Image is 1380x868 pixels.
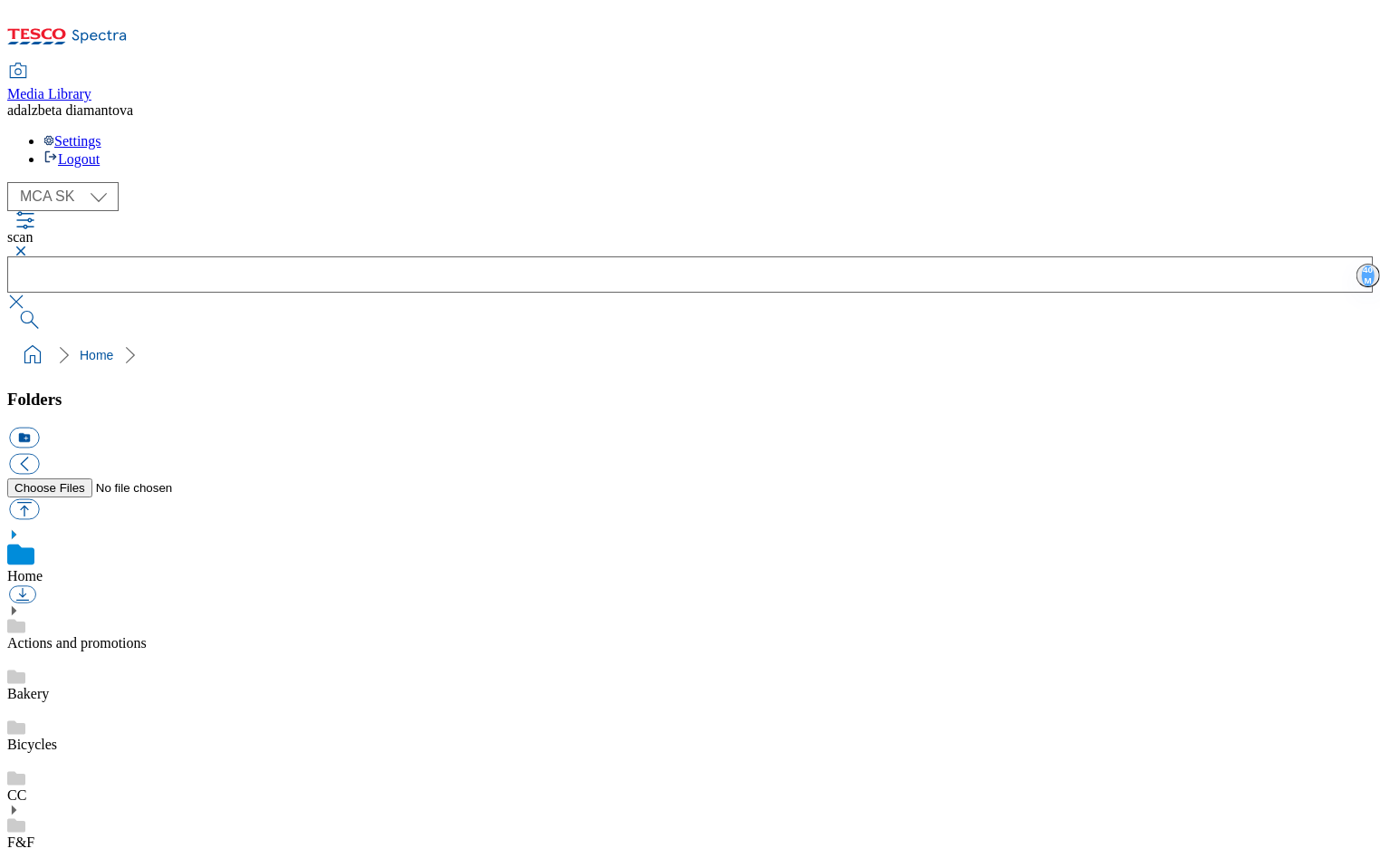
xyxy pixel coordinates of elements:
[18,341,47,370] a: home
[7,686,49,701] a: Bakery
[7,568,43,583] a: Home
[7,102,21,118] span: ad
[7,834,34,850] a: F&F
[7,390,1373,410] h3: Folders
[7,338,1373,372] nav: breadcrumb
[21,102,133,118] span: alzbeta diamantova
[7,737,57,752] a: Bicycles
[7,635,147,651] a: Actions and promotions
[7,86,91,101] span: Media Library
[43,151,100,167] a: Logout
[7,64,91,102] a: Media Library
[7,787,26,803] a: CC
[7,229,33,245] span: scan
[43,133,101,149] a: Settings
[80,348,113,362] a: Home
